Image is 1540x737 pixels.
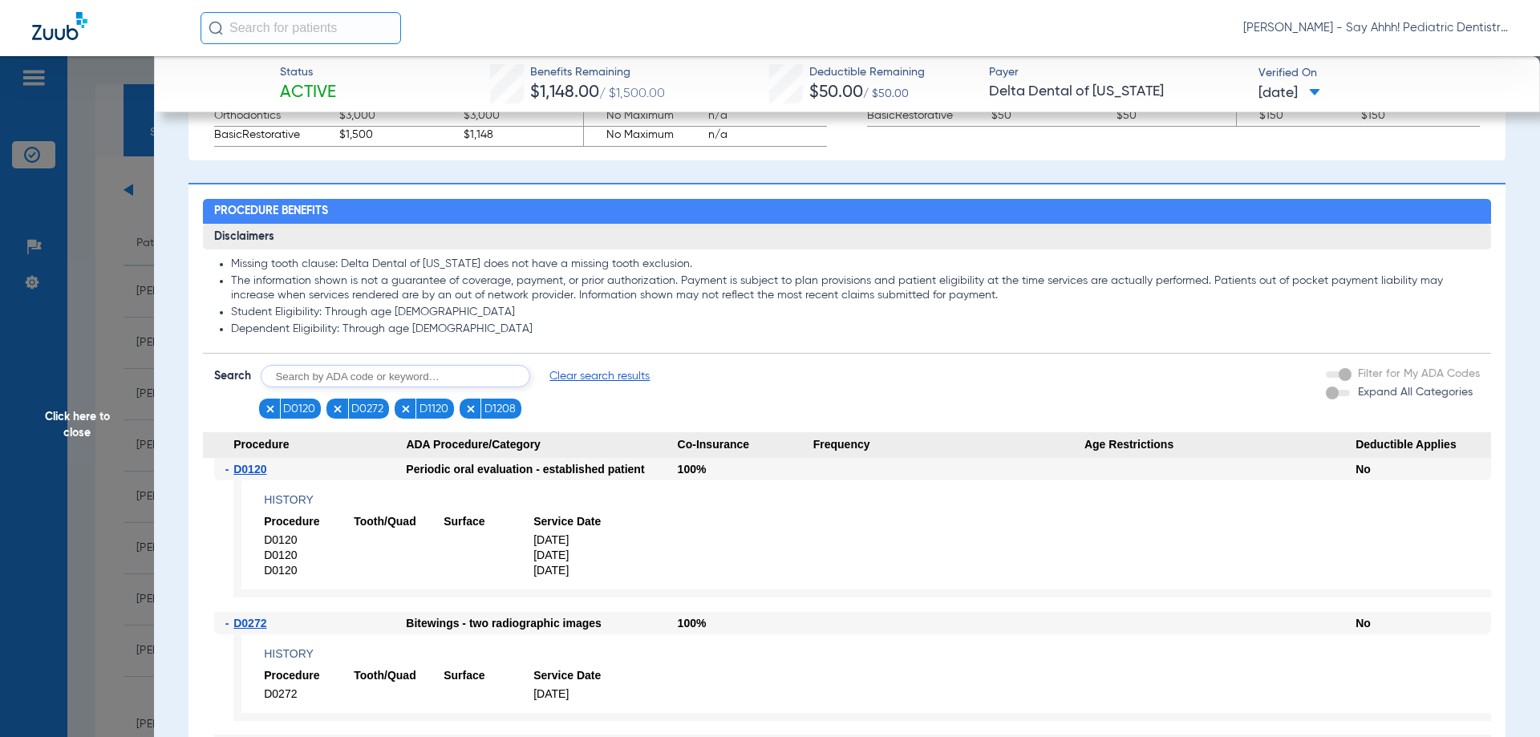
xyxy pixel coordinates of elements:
span: Procedure [264,514,354,529]
li: The information shown is not a guarantee of coverage, payment, or prior authorization. Payment is... [231,274,1481,302]
li: Dependent Eligibility: Through age [DEMOGRAPHIC_DATA] [231,322,1481,337]
span: Delta Dental of [US_STATE] [989,82,1245,102]
h2: Procedure Benefits [203,199,1492,225]
span: - [225,612,234,634]
span: Deductible Applies [1356,432,1491,458]
span: Active [280,82,336,104]
div: Bitewings - two radiographic images [406,612,677,634]
span: D0272 [351,401,383,417]
span: n/a [708,107,827,127]
input: Search for patients [201,12,401,44]
span: $150 [1361,107,1480,127]
span: D0120 [264,533,354,548]
span: $1,148.00 [530,84,599,101]
input: Search by ADA code or keyword… [261,365,530,387]
span: $50 [1116,107,1236,127]
img: x.svg [465,403,476,415]
span: Deductible Remaining [809,64,925,81]
span: $3,000 [464,107,583,127]
img: Zuub Logo [32,12,87,40]
span: [DATE] [533,563,623,578]
span: D0120 [264,563,354,578]
h4: History [264,492,1491,508]
div: 100% [678,612,813,634]
span: $3,000 [339,107,459,127]
span: BasicRestorative [867,107,987,127]
span: Age Restrictions [1084,432,1356,458]
span: Service Date [533,668,623,683]
span: $50 [991,107,1111,127]
span: Co-Insurance [678,432,813,458]
span: [DATE] [1258,83,1320,103]
span: Payer [989,64,1245,81]
img: x.svg [400,403,411,415]
span: No Maximum [584,127,703,146]
span: Frequency [813,432,1084,458]
span: [PERSON_NAME] - Say Ahhh! Pediatric Dentistry [1243,20,1508,36]
li: Missing tooth clause: Delta Dental of [US_STATE] does not have a missing tooth exclusion. [231,257,1481,272]
img: Search Icon [209,21,223,35]
span: Search [214,368,251,384]
span: Expand All Categories [1358,387,1473,398]
span: [DATE] [533,548,623,563]
li: Student Eligibility: Through age [DEMOGRAPHIC_DATA] [231,306,1481,320]
span: D1120 [419,401,448,417]
span: / $1,500.00 [599,87,665,100]
span: / $50.00 [863,88,909,99]
span: D0272 [233,617,266,630]
span: Procedure [203,432,407,458]
span: $50.00 [809,84,863,101]
span: D1208 [484,401,516,417]
h4: History [264,646,1491,662]
span: D0120 [283,401,315,417]
span: D0272 [264,686,354,702]
span: Clear search results [549,368,650,384]
span: Tooth/Quad [354,668,444,683]
span: Orthodontics [214,107,334,127]
span: Verified On [1258,65,1514,82]
span: Surface [444,668,533,683]
div: Periodic oral evaluation - established patient [406,458,677,480]
span: Status [280,64,336,81]
span: Procedure [264,668,354,683]
span: $150 [1237,107,1356,127]
h3: Disclaimers [203,224,1492,249]
span: $1,148 [464,127,583,146]
span: - [225,458,234,480]
img: x.svg [332,403,343,415]
span: BasicRestorative [214,127,334,146]
span: Tooth/Quad [354,514,444,529]
span: Surface [444,514,533,529]
label: Filter for My ADA Codes [1355,366,1480,383]
span: $1,500 [339,127,459,146]
iframe: Chat Widget [1460,660,1540,737]
span: [DATE] [533,686,623,702]
span: D0120 [264,548,354,563]
span: Benefits Remaining [530,64,665,81]
div: No [1356,458,1491,480]
span: No Maximum [584,107,703,127]
div: No [1356,612,1491,634]
span: [DATE] [533,533,623,548]
span: D0120 [233,463,266,476]
span: ADA Procedure/Category [406,432,677,458]
img: x.svg [265,403,276,415]
div: 100% [678,458,813,480]
span: Service Date [533,514,623,529]
span: n/a [708,127,827,146]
